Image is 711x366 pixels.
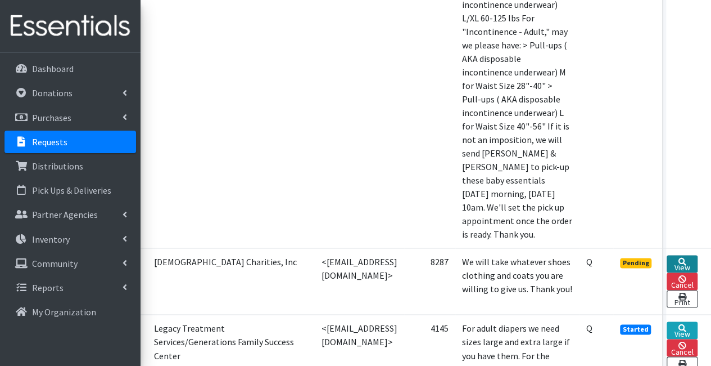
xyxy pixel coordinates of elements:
[4,131,136,153] a: Requests
[147,248,315,314] td: [DEMOGRAPHIC_DATA] Charities, Inc
[32,234,70,245] p: Inventory
[4,57,136,80] a: Dashboard
[667,255,698,273] a: View
[32,63,74,74] p: Dashboard
[32,160,83,172] p: Distributions
[4,106,136,129] a: Purchases
[404,248,455,314] td: 8287
[32,185,111,196] p: Pick Ups & Deliveries
[4,155,136,177] a: Distributions
[4,276,136,299] a: Reports
[4,301,136,323] a: My Organization
[4,252,136,275] a: Community
[32,136,67,148] p: Requests
[667,339,698,356] a: Cancel
[32,306,96,318] p: My Organization
[32,209,98,220] p: Partner Agencies
[32,258,78,269] p: Community
[32,112,71,123] p: Purchases
[667,290,698,307] a: Print
[586,256,592,267] abbr: Quantity
[667,322,698,339] a: View
[620,324,651,334] span: Started
[32,282,64,293] p: Reports
[4,179,136,202] a: Pick Ups & Deliveries
[667,273,698,290] a: Cancel
[315,248,404,314] td: <[EMAIL_ADDRESS][DOMAIN_NAME]>
[620,258,652,268] span: Pending
[32,87,73,99] p: Donations
[455,248,579,314] td: We will take whatever shoes clothing and coats you are willing to give us. Thank you!
[4,7,136,45] img: HumanEssentials
[4,228,136,251] a: Inventory
[586,323,592,334] abbr: Quantity
[4,82,136,104] a: Donations
[4,203,136,226] a: Partner Agencies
